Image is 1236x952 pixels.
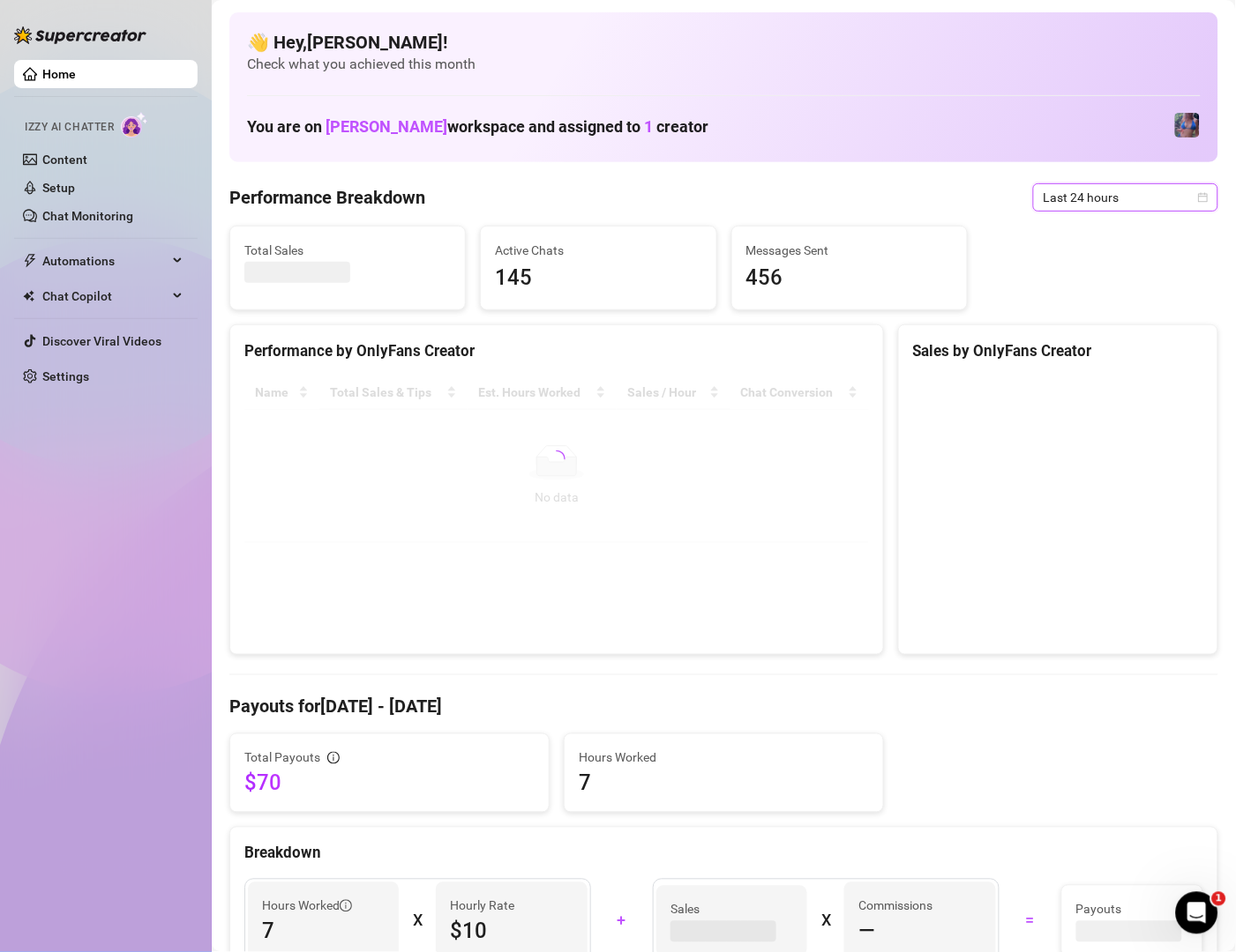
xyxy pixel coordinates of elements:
a: Chat Monitoring [42,209,133,223]
img: logo-BBDzfeDw.svg [14,26,146,44]
div: = [1010,907,1051,935]
div: + [602,907,642,935]
article: Hourly Rate [450,896,514,916]
span: $10 [450,918,573,946]
span: Automations [42,247,168,275]
span: Hours Worked [262,896,352,916]
span: 1 [1212,892,1226,906]
span: info-circle [327,752,340,764]
article: Commissions [858,896,933,916]
a: Content [42,152,87,167]
span: 1 [644,117,653,136]
span: [PERSON_NAME] [326,117,447,136]
a: Discover Viral Videos [42,334,161,348]
span: 7 [262,918,385,946]
h4: Payouts for [DATE] - [DATE] [229,695,1218,719]
span: Chat Copilot [42,282,168,310]
h4: Performance Breakdown [229,185,425,210]
a: Settings [42,369,89,383]
h4: 👋 Hey, [PERSON_NAME] ! [247,30,1201,55]
iframe: Intercom live chat [1176,892,1218,934]
span: 7 [579,770,869,798]
span: Last 24 hours [1044,184,1208,211]
span: Active Chats [495,241,701,260]
img: Chat Copilot [23,290,34,302]
span: 456 [746,262,953,295]
span: Messages Sent [746,241,953,260]
div: Breakdown [244,842,1203,866]
span: 145 [495,262,701,295]
img: Jaylie [1175,113,1200,138]
img: AI Chatter [121,112,148,138]
span: Sales [670,900,793,919]
span: Check what you achieved this month [247,55,1201,74]
span: calendar [1198,192,1209,203]
span: loading [544,447,569,472]
span: — [858,918,875,946]
span: Total Payouts [244,748,320,768]
div: Sales by OnlyFans Creator [913,339,1203,363]
a: Setup [42,181,75,195]
span: thunderbolt [23,254,37,268]
h1: You are on workspace and assigned to creator [247,117,708,137]
div: X [821,907,830,935]
span: Izzy AI Chatter [25,119,114,136]
span: $70 [244,770,535,798]
span: info-circle [340,900,352,912]
div: X [413,907,422,935]
span: Payouts [1076,900,1188,919]
span: Total Sales [244,241,451,260]
span: Hours Worked [579,748,869,768]
a: Home [42,67,76,81]
div: Performance by OnlyFans Creator [244,339,869,363]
